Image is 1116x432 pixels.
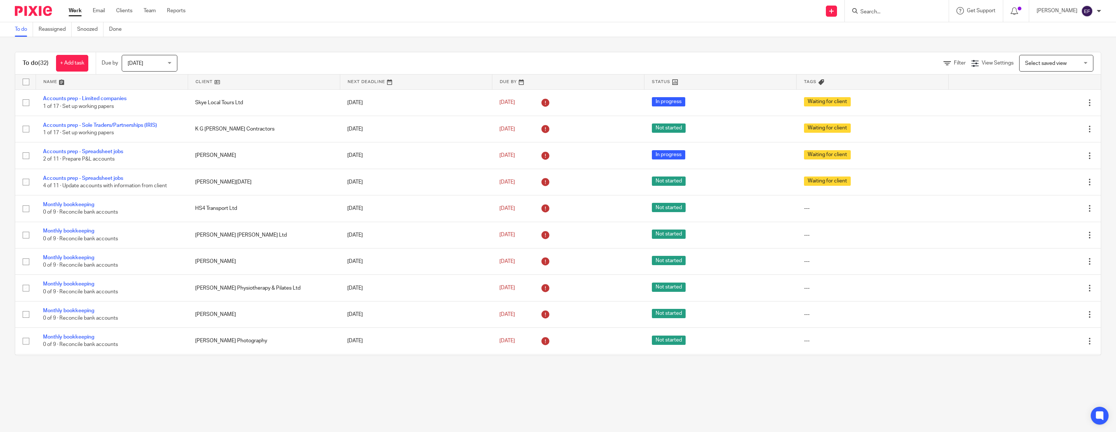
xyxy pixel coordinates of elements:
[499,179,515,185] span: [DATE]
[15,22,33,37] a: To do
[499,259,515,264] span: [DATE]
[109,22,127,37] a: Done
[499,100,515,105] span: [DATE]
[43,228,94,234] a: Monthly bookkeeping
[77,22,104,37] a: Snoozed
[652,256,686,265] span: Not started
[804,205,941,212] div: ---
[188,195,340,222] td: HS4 Transport Ltd
[1081,5,1093,17] img: svg%3E
[982,60,1014,66] span: View Settings
[144,7,156,14] a: Team
[499,338,515,343] span: [DATE]
[188,275,340,301] td: [PERSON_NAME] Physiotherapy & Pilates Ltd
[340,142,492,169] td: [DATE]
[43,202,94,207] a: Monthly bookkeeping
[804,150,851,159] span: Waiting for client
[804,231,941,239] div: ---
[804,80,817,84] span: Tags
[340,275,492,301] td: [DATE]
[652,230,686,239] span: Not started
[43,255,94,260] a: Monthly bookkeeping
[15,6,52,16] img: Pixie
[43,123,157,128] a: Accounts prep - Sole Traders/Partnerships (IRIS)
[43,342,118,347] span: 0 of 9 · Reconcile bank accounts
[43,289,118,294] span: 0 of 9 · Reconcile bank accounts
[1025,61,1067,66] span: Select saved view
[340,116,492,142] td: [DATE]
[499,312,515,317] span: [DATE]
[188,222,340,248] td: [PERSON_NAME] [PERSON_NAME] Ltd
[652,123,686,133] span: Not started
[188,89,340,116] td: Skye Local Tours Ltd
[188,354,340,380] td: [PERSON_NAME] [PERSON_NAME] - Real Detail
[340,222,492,248] td: [DATE]
[499,206,515,211] span: [DATE]
[43,308,94,313] a: Monthly bookkeeping
[804,311,941,318] div: ---
[43,176,123,181] a: Accounts prep - Spreadsheet jobs
[43,96,127,101] a: Accounts prep - Limited companies
[804,258,941,265] div: ---
[188,301,340,327] td: [PERSON_NAME]
[188,116,340,142] td: K G [PERSON_NAME] Contractors
[340,301,492,327] td: [DATE]
[56,55,88,72] a: + Add task
[39,22,72,37] a: Reassigned
[804,97,851,106] span: Waiting for client
[188,142,340,169] td: [PERSON_NAME]
[43,104,114,109] span: 1 of 17 · Set up working papers
[652,177,686,186] span: Not started
[652,150,685,159] span: In progress
[652,283,686,292] span: Not started
[69,7,82,14] a: Work
[43,316,118,321] span: 0 of 9 · Reconcile bank accounts
[43,149,123,154] a: Accounts prep - Spreadsheet jobs
[128,61,143,66] span: [DATE]
[652,309,686,318] span: Not started
[188,169,340,195] td: [PERSON_NAME][DATE]
[804,123,851,133] span: Waiting for client
[102,59,118,67] p: Due by
[804,284,941,292] div: ---
[340,89,492,116] td: [DATE]
[340,195,492,222] td: [DATE]
[340,248,492,275] td: [DATE]
[43,236,118,241] span: 0 of 9 · Reconcile bank accounts
[340,354,492,380] td: [DATE]
[860,9,926,16] input: Search
[167,7,186,14] a: Reports
[652,336,686,345] span: Not started
[967,8,995,13] span: Get Support
[43,183,167,188] span: 4 of 11 · Update accounts with information from client
[116,7,132,14] a: Clients
[499,233,515,238] span: [DATE]
[499,126,515,132] span: [DATE]
[340,328,492,354] td: [DATE]
[43,281,94,287] a: Monthly bookkeeping
[954,60,966,66] span: Filter
[499,285,515,290] span: [DATE]
[652,97,685,106] span: In progress
[43,334,94,340] a: Monthly bookkeeping
[43,157,115,162] span: 2 of 11 · Prepare P&L accounts
[499,153,515,158] span: [DATE]
[804,337,941,344] div: ---
[43,130,114,135] span: 1 of 17 · Set up working papers
[43,263,118,268] span: 0 of 9 · Reconcile bank accounts
[43,210,118,215] span: 0 of 9 · Reconcile bank accounts
[23,59,49,67] h1: To do
[340,169,492,195] td: [DATE]
[188,248,340,275] td: [PERSON_NAME]
[1037,7,1077,14] p: [PERSON_NAME]
[38,60,49,66] span: (32)
[93,7,105,14] a: Email
[188,328,340,354] td: [PERSON_NAME] Photography
[652,203,686,212] span: Not started
[804,177,851,186] span: Waiting for client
